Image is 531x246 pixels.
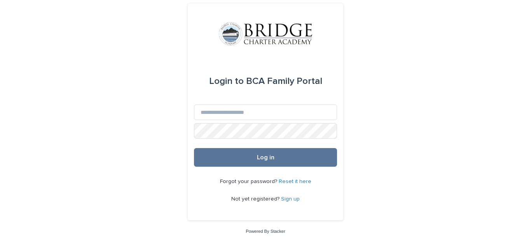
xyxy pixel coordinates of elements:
button: Log in [194,148,337,167]
span: Not yet registered? [231,196,281,202]
img: V1C1m3IdTEidaUdm9Hs0 [219,22,312,45]
a: Reset it here [279,179,311,184]
span: Login to [209,77,244,86]
div: BCA Family Portal [209,70,322,92]
span: Log in [257,154,274,161]
a: Sign up [281,196,300,202]
a: Powered By Stacker [246,229,285,234]
span: Forgot your password? [220,179,279,184]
